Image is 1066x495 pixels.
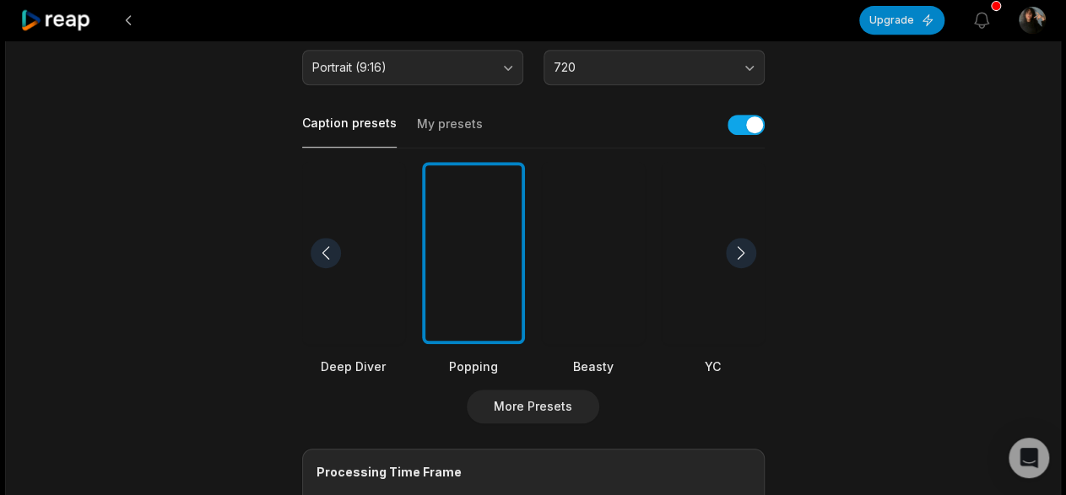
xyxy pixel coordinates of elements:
[467,390,599,423] button: More Presets
[859,6,944,35] button: Upgrade
[554,60,731,75] span: 720
[542,358,645,375] div: Beasty
[417,116,483,148] button: My presets
[317,463,750,481] div: Processing Time Frame
[312,60,490,75] span: Portrait (9:16)
[422,358,525,375] div: Popping
[662,358,765,375] div: YC
[544,50,765,85] button: 720
[1009,438,1049,478] div: Open Intercom Messenger
[302,358,405,375] div: Deep Diver
[302,115,397,148] button: Caption presets
[302,50,523,85] button: Portrait (9:16)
